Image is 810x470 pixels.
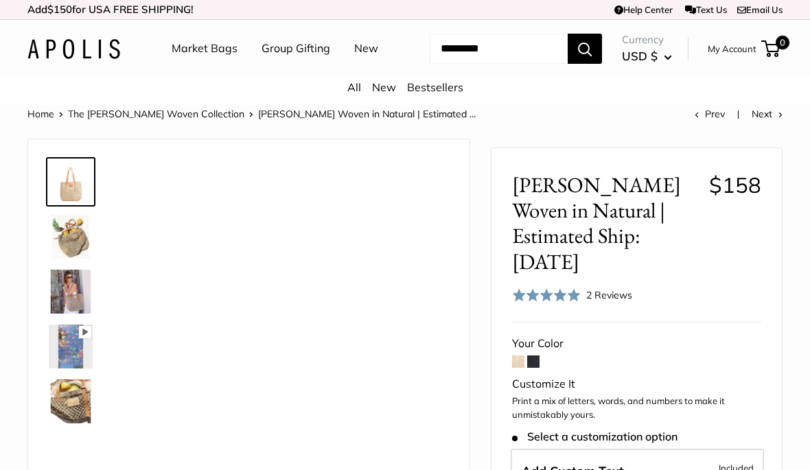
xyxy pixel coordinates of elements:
div: Your Color [512,333,761,354]
a: The [PERSON_NAME] Woven Collection [68,108,244,120]
a: Text Us [685,4,727,15]
a: All [347,80,361,94]
img: Mercado Woven in Natural | Estimated Ship: Oct. 19th [49,160,93,204]
nav: Breadcrumb [27,105,476,123]
span: $158 [709,172,761,198]
span: USD $ [622,49,658,63]
a: Market Bags [172,38,238,59]
a: Mercado Woven in Natural | Estimated Ship: Oct. 19th [46,267,95,316]
img: Mercado Woven in Natural | Estimated Ship: Oct. 19th [49,325,93,368]
a: Group Gifting [262,38,330,59]
a: Bestsellers [407,80,463,94]
a: Home [27,108,54,120]
span: Currency [622,30,672,49]
a: New [354,38,378,59]
a: Email Us [737,4,783,15]
span: [PERSON_NAME] Woven in Natural | Estimated ... [258,108,476,120]
a: Mercado Woven in Natural | Estimated Ship: Oct. 19th [46,322,95,371]
span: Select a customization option [512,430,678,443]
button: USD $ [622,45,672,67]
a: Help Center [614,4,673,15]
a: Next [752,108,783,120]
a: Mercado Woven in Natural | Estimated Ship: Oct. 19th [46,157,95,207]
a: 0 [763,40,780,57]
span: [PERSON_NAME] Woven in Natural | Estimated Ship: [DATE] [512,172,699,274]
span: $150 [47,3,72,16]
a: Mercado Woven in Natural | Estimated Ship: Oct. 19th [46,377,95,426]
img: Mercado Woven in Natural | Estimated Ship: Oct. 19th [49,270,93,314]
img: Apolis [27,39,120,59]
span: 2 Reviews [586,289,632,301]
span: 0 [776,36,789,49]
div: Customize It [512,374,761,395]
img: Mercado Woven in Natural | Estimated Ship: Oct. 19th [49,215,93,259]
img: Mercado Woven in Natural | Estimated Ship: Oct. 19th [49,379,93,423]
a: New [372,80,396,94]
p: Print a mix of letters, words, and numbers to make it unmistakably yours. [512,395,761,421]
a: Prev [695,108,725,120]
a: My Account [708,40,756,57]
a: Mercado Woven in Natural | Estimated Ship: Oct. 19th [46,212,95,261]
input: Search... [430,34,568,64]
button: Search [568,34,602,64]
